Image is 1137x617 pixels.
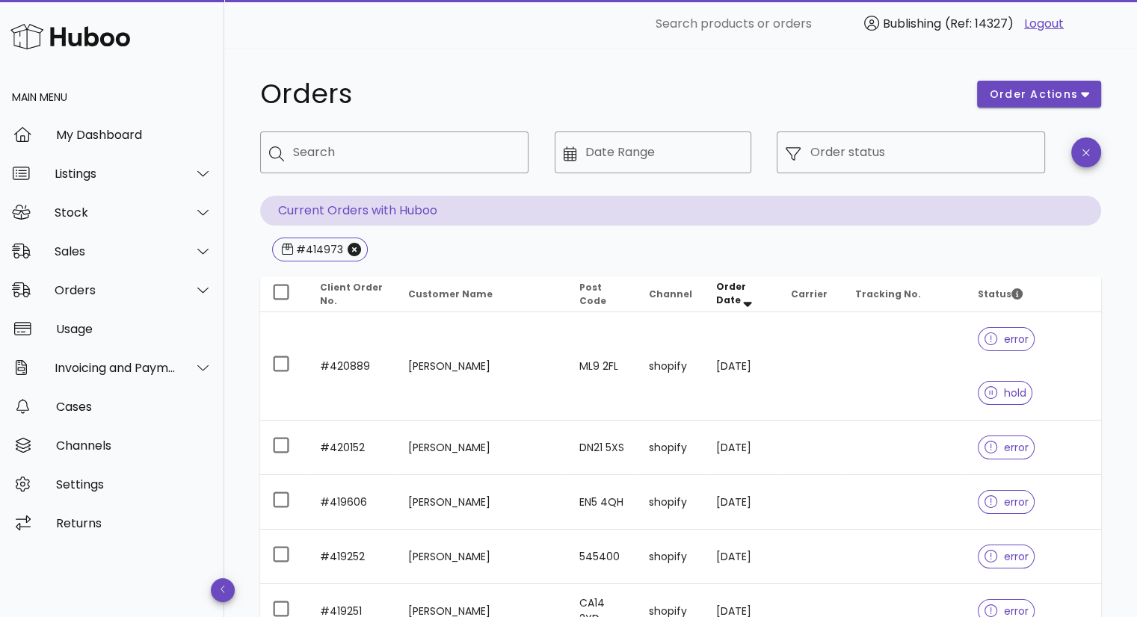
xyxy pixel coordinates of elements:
[704,475,779,530] td: [DATE]
[985,442,1029,453] span: error
[637,421,704,475] td: shopify
[704,312,779,421] td: [DATE]
[567,421,637,475] td: DN21 5XS
[716,280,746,306] span: Order Date
[56,477,212,492] div: Settings
[843,276,966,312] th: Tracking No.
[396,312,567,421] td: [PERSON_NAME]
[704,276,779,312] th: Order Date: Sorted descending. Activate to remove sorting.
[308,276,396,312] th: Client Order No.
[704,530,779,584] td: [DATE]
[883,15,941,32] span: Bublishing
[396,421,567,475] td: [PERSON_NAME]
[978,288,1023,300] span: Status
[55,167,176,181] div: Listings
[855,288,921,300] span: Tracking No.
[985,551,1029,562] span: error
[704,421,779,475] td: [DATE]
[56,128,212,142] div: My Dashboard
[55,244,176,258] div: Sales
[791,288,828,300] span: Carrier
[56,322,212,336] div: Usage
[56,516,212,530] div: Returns
[308,312,396,421] td: #420889
[637,530,704,584] td: shopify
[348,243,361,256] button: Close
[985,606,1029,616] span: error
[567,312,637,421] td: ML9 2FL
[977,81,1101,108] button: order actions
[985,334,1029,344] span: error
[293,242,343,257] div: #414973
[567,530,637,584] td: 545400
[396,475,567,530] td: [PERSON_NAME]
[637,276,704,312] th: Channel
[55,361,176,375] div: Invoicing and Payments
[396,276,567,312] th: Customer Name
[779,276,843,312] th: Carrier
[1024,15,1064,33] a: Logout
[567,276,637,312] th: Post Code
[55,283,176,297] div: Orders
[308,475,396,530] td: #419606
[320,281,383,307] span: Client Order No.
[637,312,704,421] td: shopify
[567,475,637,530] td: EN5 4QH
[985,388,1026,398] span: hold
[56,400,212,414] div: Cases
[966,276,1101,312] th: Status
[260,196,1101,226] p: Current Orders with Huboo
[396,530,567,584] td: [PERSON_NAME]
[56,438,212,453] div: Channels
[260,81,959,108] h1: Orders
[10,20,130,52] img: Huboo Logo
[308,421,396,475] td: #420152
[55,205,176,220] div: Stock
[308,530,396,584] td: #419252
[649,288,692,300] span: Channel
[985,497,1029,507] span: error
[945,15,1014,32] span: (Ref: 14327)
[989,87,1079,102] span: order actions
[637,475,704,530] td: shopify
[408,288,493,300] span: Customer Name
[579,281,606,307] span: Post Code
